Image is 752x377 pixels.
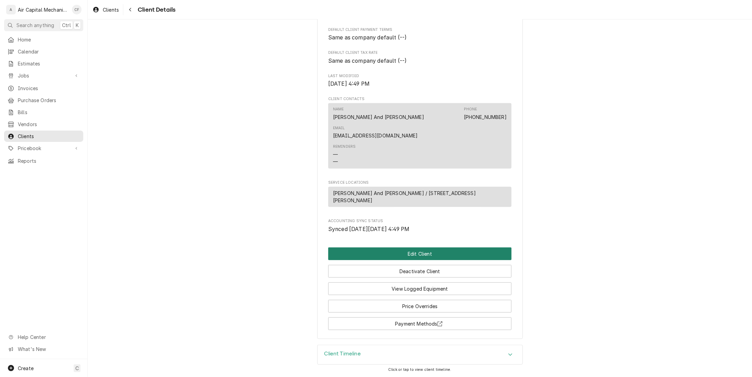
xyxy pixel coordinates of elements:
a: Home [4,34,83,45]
span: Reports [18,157,80,165]
h3: Client Timeline [324,351,361,357]
span: Last Modified [328,80,511,88]
div: Last Modified [328,73,511,88]
button: Edit Client [328,247,511,260]
span: Accounting Sync Status [328,225,511,233]
button: View Logged Equipment [328,282,511,295]
span: Default Client Tax Rate [328,50,511,56]
a: [PHONE_NUMBER] [464,114,507,120]
div: Button Group Row [328,313,511,330]
span: [PERSON_NAME] And [PERSON_NAME] / [STREET_ADDRESS][PERSON_NAME] [333,190,507,204]
span: Client Details [136,5,175,14]
span: What's New [18,345,79,353]
div: A [6,5,16,14]
button: Accordion Details Expand Trigger [318,345,522,364]
span: Last Modified [328,73,511,79]
span: Estimates [18,60,80,67]
div: Default Client Tax Rate [328,50,511,65]
button: Deactivate Client [328,265,511,278]
span: Jobs [18,72,70,79]
a: Estimates [4,58,83,69]
span: Same as company default (--) [328,58,407,64]
a: Go to What's New [4,343,83,355]
div: Client Contacts [328,96,511,171]
div: Button Group Row [328,295,511,313]
button: Navigate back [125,4,136,15]
a: Purchase Orders [4,95,83,106]
span: Default Client Payment Terms [328,34,511,42]
div: Button Group [328,247,511,330]
span: Click or tap to view client timeline. [389,367,452,372]
div: CF [72,5,82,14]
div: Client Timeline [317,345,523,365]
div: Contact [328,103,511,169]
div: Accounting Sync Status [328,218,511,233]
span: Search anything [16,22,54,29]
span: [DATE] 4:49 PM [328,81,370,87]
a: Calendar [4,46,83,57]
div: Accordion Header [318,345,522,364]
span: Help Center [18,333,79,341]
div: Button Group Row [328,247,511,260]
span: Calendar [18,48,80,55]
div: Reminders [333,144,356,165]
div: Phone [464,107,477,112]
span: Purchase Orders [18,97,80,104]
span: Create [18,365,34,371]
div: Default Client Payment Terms [328,27,511,42]
div: — [333,151,338,158]
a: Go to Pricebook [4,143,83,154]
span: Synced [DATE][DATE] 4:49 PM [328,226,409,232]
div: Button Group Row [328,278,511,295]
button: Search anythingCtrlK [4,19,83,31]
div: Reminders [333,144,356,149]
span: Bills [18,109,80,116]
button: Payment Methods [328,317,511,330]
a: Vendors [4,119,83,130]
div: Service Locations List [328,187,511,210]
span: Accounting Sync Status [328,218,511,224]
a: [EMAIL_ADDRESS][DOMAIN_NAME] [333,133,418,138]
a: Invoices [4,83,83,94]
span: Clients [103,6,119,13]
div: Phone [464,107,507,120]
a: Bills [4,107,83,118]
a: Reports [4,155,83,167]
span: Same as company default (--) [328,34,407,41]
div: Name [333,107,344,112]
div: Name [333,107,424,120]
div: — [333,158,338,165]
span: Vendors [18,121,80,128]
button: Price Overrides [328,300,511,313]
span: K [76,22,79,29]
a: Go to Jobs [4,70,83,81]
span: C [75,365,79,372]
span: Default Client Tax Rate [328,57,511,65]
span: Service Locations [328,180,511,185]
div: Client Contacts List [328,103,511,172]
a: Clients [90,4,122,15]
div: [PERSON_NAME] And [PERSON_NAME] [333,113,424,121]
div: Button Group Row [328,260,511,278]
div: Charles Faure's Avatar [72,5,82,14]
span: Clients [18,133,80,140]
span: Default Client Payment Terms [328,27,511,33]
span: Home [18,36,80,43]
div: Air Capital Mechanical [18,6,68,13]
span: Ctrl [62,22,71,29]
div: Email [333,125,345,131]
a: Clients [4,131,83,142]
span: Client Contacts [328,96,511,102]
div: Email [333,125,418,139]
span: Pricebook [18,145,70,152]
div: Service Location [328,187,511,207]
a: Go to Help Center [4,331,83,343]
span: Invoices [18,85,80,92]
div: Service Locations [328,180,511,210]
